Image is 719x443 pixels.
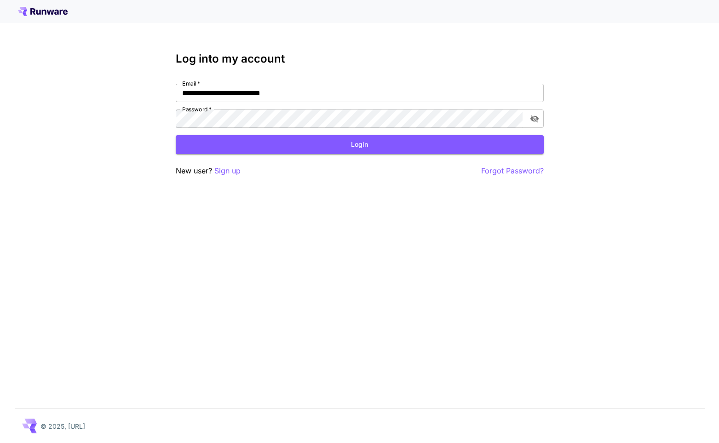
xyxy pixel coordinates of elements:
button: Sign up [214,165,241,177]
label: Password [182,105,212,113]
p: New user? [176,165,241,177]
label: Email [182,80,200,87]
h3: Log into my account [176,52,544,65]
button: Login [176,135,544,154]
button: toggle password visibility [526,110,543,127]
button: Forgot Password? [481,165,544,177]
p: © 2025, [URL] [40,421,85,431]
